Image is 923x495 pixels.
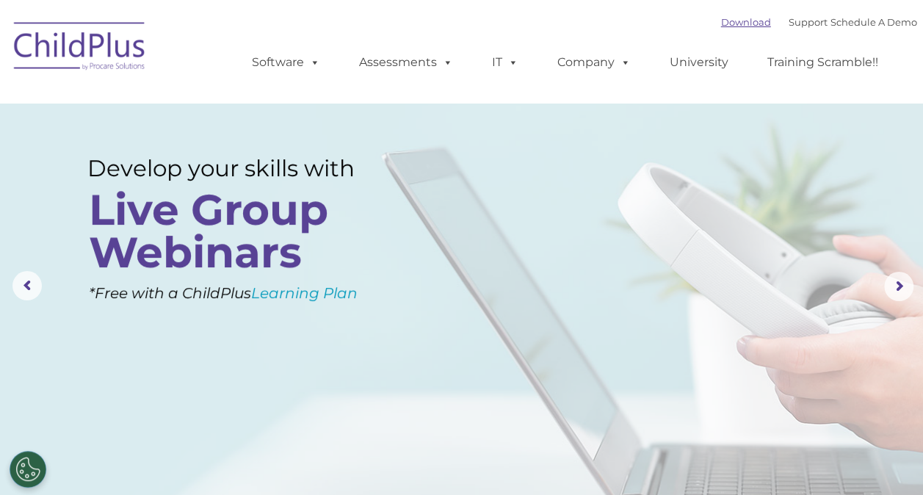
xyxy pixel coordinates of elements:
span: Phone number [204,157,267,168]
button: Cookies Settings [10,451,46,488]
a: Schedule A Demo [830,16,917,28]
font: | [721,16,917,28]
a: University [655,48,743,77]
a: IT [477,48,533,77]
a: Software [237,48,335,77]
a: Assessments [344,48,468,77]
a: Training Scramble!! [753,48,893,77]
img: ChildPlus by Procare Solutions [7,12,153,85]
rs-layer: Develop your skills with [87,154,393,182]
a: Company [543,48,645,77]
span: Last name [204,97,249,108]
a: Support [789,16,828,28]
rs-layer: Live Group Webinars [89,189,389,274]
rs-layer: *Free with a ChildPlus [89,279,415,307]
a: Learning Plan [251,284,358,302]
a: Download [721,16,771,28]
